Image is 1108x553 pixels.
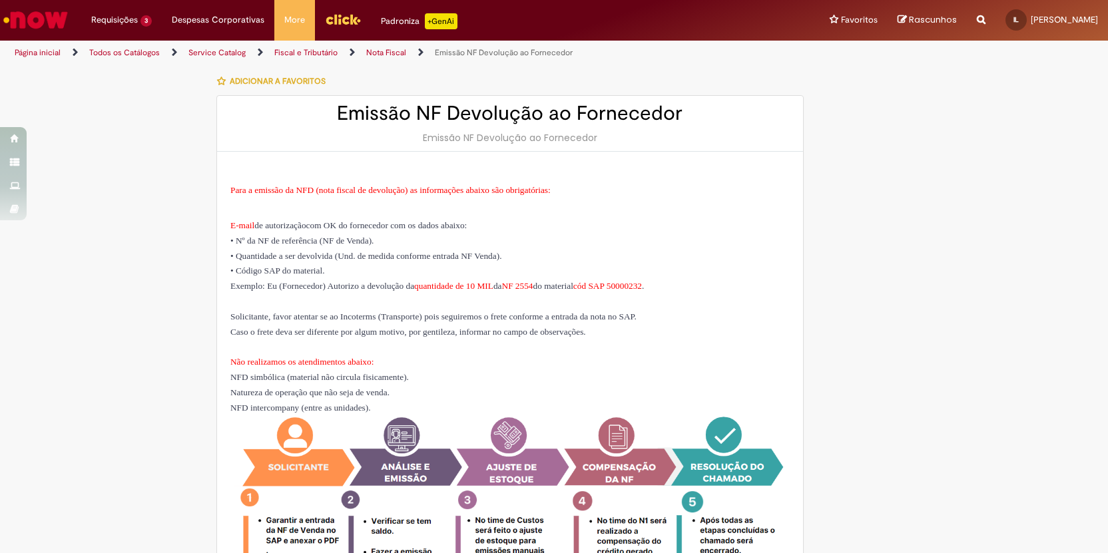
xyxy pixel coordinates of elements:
span: NFD intercompany (entre as unidades) [230,403,368,413]
span: Favoritos [841,13,878,27]
span: 3 [140,15,152,27]
span: E-mail [230,220,254,230]
div: Emissão NF Devolução ao Fornecedor [230,131,790,144]
span: Natureza de operação que não seja de venda. [230,387,390,397]
span: More [284,13,305,27]
h2: Emissão NF Devolução ao Fornecedor [230,102,790,124]
span: com OK do fornecedor com os dados abaixo: [306,220,467,230]
span: Requisições [91,13,138,27]
a: Service Catalog [188,47,246,58]
span: quantidade de 10 MIL [414,281,493,291]
span: . [499,251,501,261]
span: Para a emissão da NFD (nota fiscal de devolução) as informações abaixo são obrigatórias: [230,185,551,195]
span: Não realizamos os atendimentos abaixo: [230,357,374,367]
p: +GenAi [425,13,457,29]
span: cód SAP 50000232 [573,281,642,291]
span: Despesas Corporativas [172,13,264,27]
span: • Código SAP do material. [230,266,325,276]
button: Adicionar a Favoritos [216,67,333,95]
span: NF 2554 [502,281,533,291]
span: NFD simbólica (material não circula fisicamente) [230,372,409,382]
span: Solicitante, favor atentar se ao Incoterms (Transporte) pois seguiremos o frete conforme a entrad... [230,311,637,337]
span: . [407,372,409,382]
span: . [368,403,370,413]
span: Adicionar a Favoritos [230,76,326,87]
span: [PERSON_NAME] [1031,14,1098,25]
a: Fiscal e Tributário [274,47,338,58]
div: Padroniza [381,13,457,29]
span: de autorização [254,220,467,230]
span: IL [1013,15,1019,24]
a: Todos os Catálogos [89,47,160,58]
span: • Nº da NF de referência (NF de Venda) [230,236,374,246]
span: Rascunhos [909,13,957,26]
span: Exemplo: Eu (Fornecedor) Autorizo a devolução da da do material . [230,281,644,291]
a: Emissão NF Devolução ao Fornecedor [435,47,573,58]
a: Rascunhos [898,14,957,27]
a: Página inicial [15,47,61,58]
span: . [372,236,374,246]
span: • Quantidade a ser devolvida (Und. de medida conforme entrada NF Venda) [230,251,501,261]
a: Nota Fiscal [366,47,406,58]
img: click_logo_yellow_360x200.png [325,9,361,29]
img: ServiceNow [1,7,70,33]
ul: Trilhas de página [10,41,728,65]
